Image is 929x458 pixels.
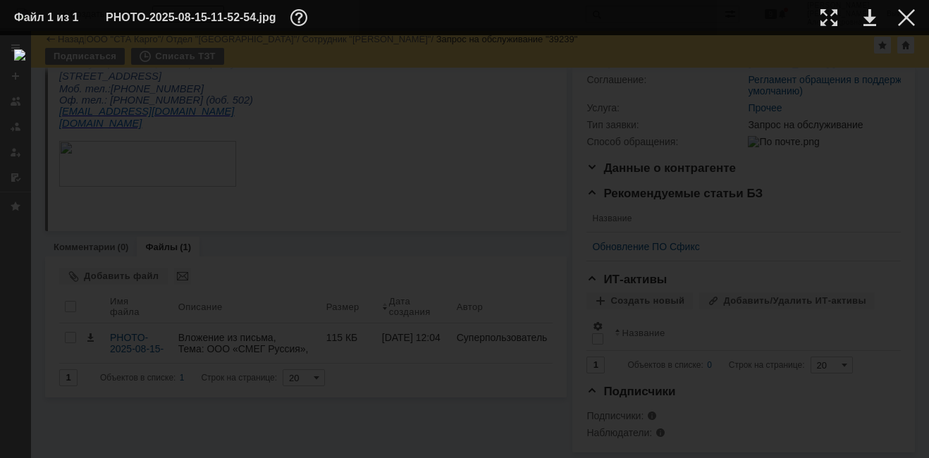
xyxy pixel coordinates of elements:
div: Скачать файл [863,9,876,26]
div: Дополнительная информация о файле (F11) [290,9,312,26]
div: PHOTO-2025-08-15-11-52-54.jpg [106,9,312,26]
img: download [14,49,915,444]
div: Закрыть окно (Esc) [898,9,915,26]
div: Файл 1 из 1 [14,12,85,23]
div: Увеличить масштаб [820,9,837,26]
